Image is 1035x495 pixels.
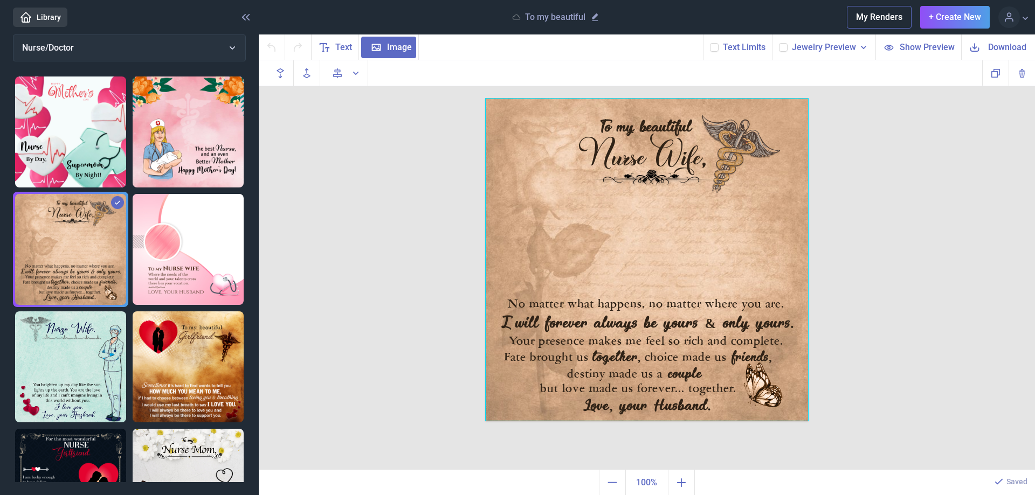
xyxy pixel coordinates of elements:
span: Nurse/Doctor [22,43,74,53]
button: Copy [982,60,1009,86]
button: Jewelry Preview [792,41,869,54]
button: Image [359,34,419,60]
a: Library [13,8,67,27]
div: couple [654,366,716,384]
div: I will forever always be yours & only yours. [502,315,796,336]
button: Zoom in [668,470,695,495]
button: Show Preview [875,34,961,60]
button: Download [961,34,1035,60]
span: Image [387,41,412,54]
img: To my Nurse wife [133,194,244,305]
div: Love, your Husband. [533,398,762,412]
button: Actual size [625,470,668,495]
div: but love made us forever... together. [526,380,751,396]
button: Redo [285,34,312,60]
button: My Renders [847,6,912,29]
img: happy mothers day [15,76,126,187]
div: To my beautiful [528,122,763,139]
div: Fate brought us [494,348,599,368]
p: Saved [1006,476,1027,487]
div: destiny made us a [557,365,673,385]
button: Undo [259,34,285,60]
img: Nurse girlfriend [133,311,244,422]
div: Your presence makes me feel so rich and complete. [501,332,791,351]
button: Backwards [267,60,294,86]
span: Jewelry Preview [792,41,856,54]
button: Text Limits [723,41,765,54]
div: friends, [702,350,802,368]
button: + Create New [920,6,990,29]
img: To my beautiful [15,194,126,305]
button: Nurse/Doctor [13,34,246,61]
div: Nurse Wife, [565,126,730,171]
div: choice made us [630,348,742,367]
span: Text [335,41,352,54]
div: No matter what happens, no matter where you are. [501,295,792,315]
span: Show Preview [900,41,955,53]
img: The best Nurse [133,76,244,187]
p: To my beautiful [525,12,585,23]
span: 100% [628,472,666,493]
button: Delete [1009,60,1035,86]
button: Align to page [325,60,368,86]
img: Nurse Wife [15,311,126,422]
button: Text [312,34,359,60]
button: Zoom out [599,470,625,495]
span: Download [988,41,1026,53]
div: together, [575,350,659,367]
button: Forwards [294,60,320,86]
